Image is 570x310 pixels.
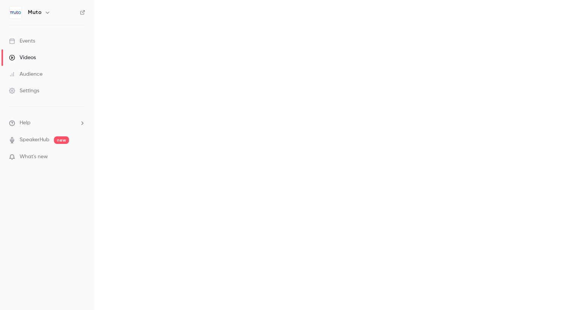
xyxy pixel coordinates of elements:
[20,153,48,161] span: What's new
[20,136,49,144] a: SpeakerHub
[20,119,31,127] span: Help
[9,37,35,45] div: Events
[54,136,69,144] span: new
[9,87,39,95] div: Settings
[9,54,36,61] div: Videos
[9,70,43,78] div: Audience
[9,6,21,18] img: Muto
[9,119,85,127] li: help-dropdown-opener
[28,9,41,16] h6: Muto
